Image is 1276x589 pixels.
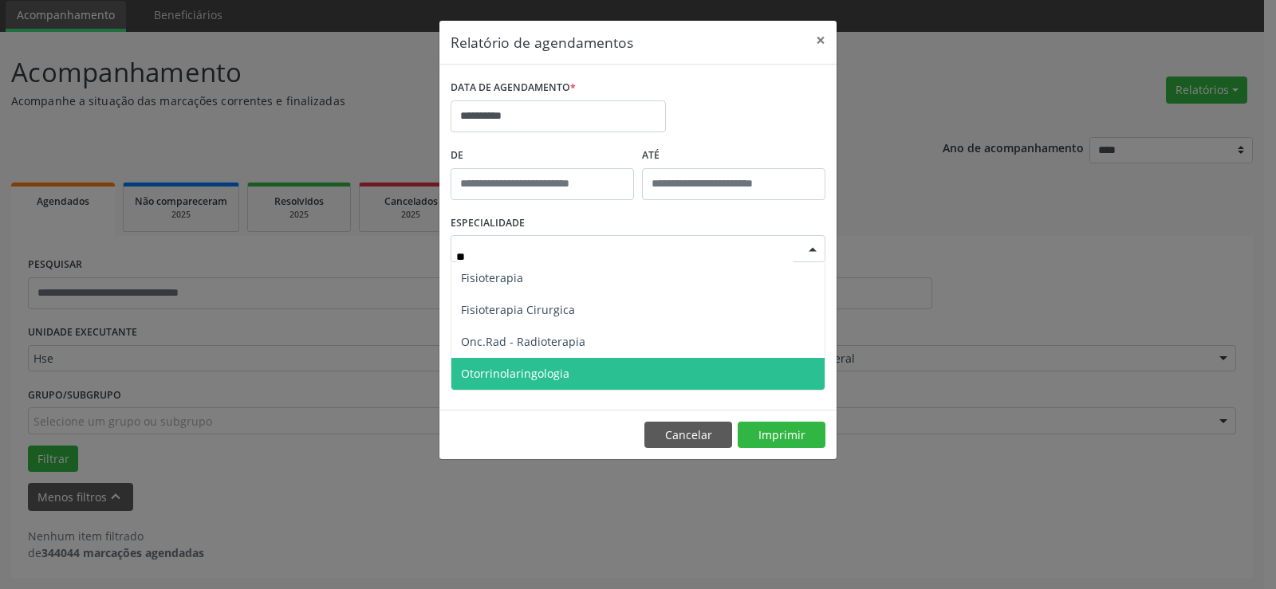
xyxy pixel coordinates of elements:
label: De [451,143,634,168]
button: Cancelar [644,422,732,449]
span: Onc.Rad - Radioterapia [461,334,585,349]
button: Imprimir [738,422,825,449]
span: Fisioterapia Cirurgica [461,302,575,317]
label: DATA DE AGENDAMENTO [451,76,576,100]
h5: Relatório de agendamentos [451,32,633,53]
label: ATÉ [642,143,825,168]
span: Otorrinolaringologia [461,366,569,381]
label: ESPECIALIDADE [451,211,525,236]
span: Fisioterapia [461,270,523,285]
button: Close [805,21,837,60]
